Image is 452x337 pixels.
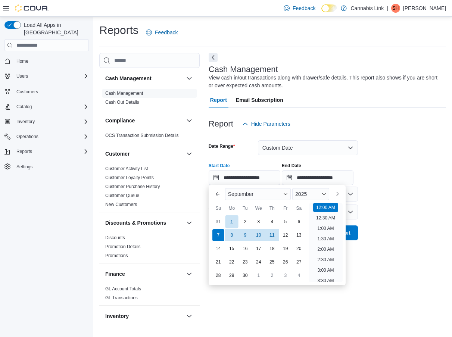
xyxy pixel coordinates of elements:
[4,53,89,191] nav: Complex example
[314,266,337,275] li: 3:00 AM
[13,72,89,81] span: Users
[185,116,194,125] button: Compliance
[209,170,280,185] input: Press the down key to enter a popover containing a calendar. Press the escape key to close the po...
[105,175,154,180] a: Customer Loyalty Points
[239,269,251,281] div: day-30
[99,23,138,38] h1: Reports
[185,74,194,83] button: Cash Management
[280,269,292,281] div: day-3
[105,91,143,96] a: Cash Management
[105,132,179,138] span: OCS Transaction Submission Details
[239,243,251,255] div: day-16
[309,203,343,282] ul: Time
[314,276,337,285] li: 3:30 AM
[105,295,138,301] span: GL Transactions
[99,89,200,110] div: Cash Management
[13,132,89,141] span: Operations
[239,116,293,131] button: Hide Parameters
[105,235,125,240] a: Discounts
[105,75,152,82] h3: Cash Management
[266,202,278,214] div: Th
[13,57,31,66] a: Home
[105,150,183,157] button: Customer
[239,216,251,228] div: day-2
[210,93,227,107] span: Report
[99,164,200,212] div: Customer
[105,202,137,207] a: New Customers
[253,269,265,281] div: day-1
[105,202,137,207] span: New Customers
[13,87,41,96] a: Customers
[321,4,337,12] input: Dark Mode
[350,4,384,13] p: Cannabis Link
[99,233,200,263] div: Discounts & Promotions
[185,312,194,321] button: Inventory
[281,1,318,16] a: Feedback
[16,119,35,125] span: Inventory
[105,253,128,259] span: Promotions
[253,229,265,241] div: day-10
[105,166,148,171] a: Customer Activity List
[105,193,139,199] span: Customer Queue
[105,312,129,320] h3: Inventory
[393,4,399,13] span: SH
[105,133,179,138] a: OCS Transaction Submission Details
[1,86,92,97] button: Customers
[105,75,183,82] button: Cash Management
[253,202,265,214] div: We
[251,120,290,128] span: Hide Parameters
[105,219,166,227] h3: Discounts & Promotions
[212,256,224,268] div: day-21
[280,202,292,214] div: Fr
[212,188,224,200] button: Previous Month
[105,312,183,320] button: Inventory
[226,256,238,268] div: day-22
[266,269,278,281] div: day-2
[1,71,92,81] button: Users
[16,104,32,110] span: Catalog
[293,216,305,228] div: day-6
[99,284,200,305] div: Finance
[293,4,315,12] span: Feedback
[105,270,183,278] button: Finance
[13,102,35,111] button: Catalog
[314,255,337,264] li: 2:30 AM
[105,100,139,105] a: Cash Out Details
[105,166,148,172] span: Customer Activity List
[15,4,49,12] img: Cova
[209,74,442,90] div: View cash in/out transactions along with drawer/safe details. This report also shows if you are s...
[282,163,301,169] label: End Date
[293,256,305,268] div: day-27
[293,202,305,214] div: Sa
[16,58,28,64] span: Home
[313,213,338,222] li: 12:30 AM
[105,150,130,157] h3: Customer
[391,4,400,13] div: Sam Hajar
[293,243,305,255] div: day-20
[13,117,89,126] span: Inventory
[280,229,292,241] div: day-12
[313,203,338,212] li: 12:00 AM
[105,295,138,300] a: GL Transactions
[387,4,388,13] p: |
[1,131,92,142] button: Operations
[1,116,92,127] button: Inventory
[266,243,278,255] div: day-18
[13,102,89,111] span: Catalog
[105,99,139,105] span: Cash Out Details
[228,191,253,197] span: September
[1,161,92,172] button: Settings
[185,149,194,158] button: Customer
[226,202,238,214] div: Mo
[331,188,343,200] button: Next month
[105,235,125,241] span: Discounts
[13,117,38,126] button: Inventory
[13,132,41,141] button: Operations
[226,269,238,281] div: day-29
[13,87,89,96] span: Customers
[280,216,292,228] div: day-5
[13,162,89,171] span: Settings
[226,243,238,255] div: day-15
[185,218,194,227] button: Discounts & Promotions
